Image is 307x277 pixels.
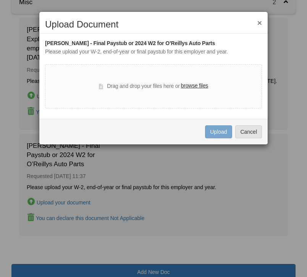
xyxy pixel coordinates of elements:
button: Upload [205,125,232,138]
div: Drag and drop your files here or [99,82,208,91]
div: [PERSON_NAME] - Final Paystub or 2024 W2 for O’Reillys Auto Parts [45,39,262,48]
button: Cancel [235,125,262,138]
label: browse files [181,82,208,90]
h2: Upload Document [45,19,262,29]
button: × [257,19,262,27]
div: Please upload your W-2, end-of-year or final paystub for this employer and year. [45,48,262,56]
